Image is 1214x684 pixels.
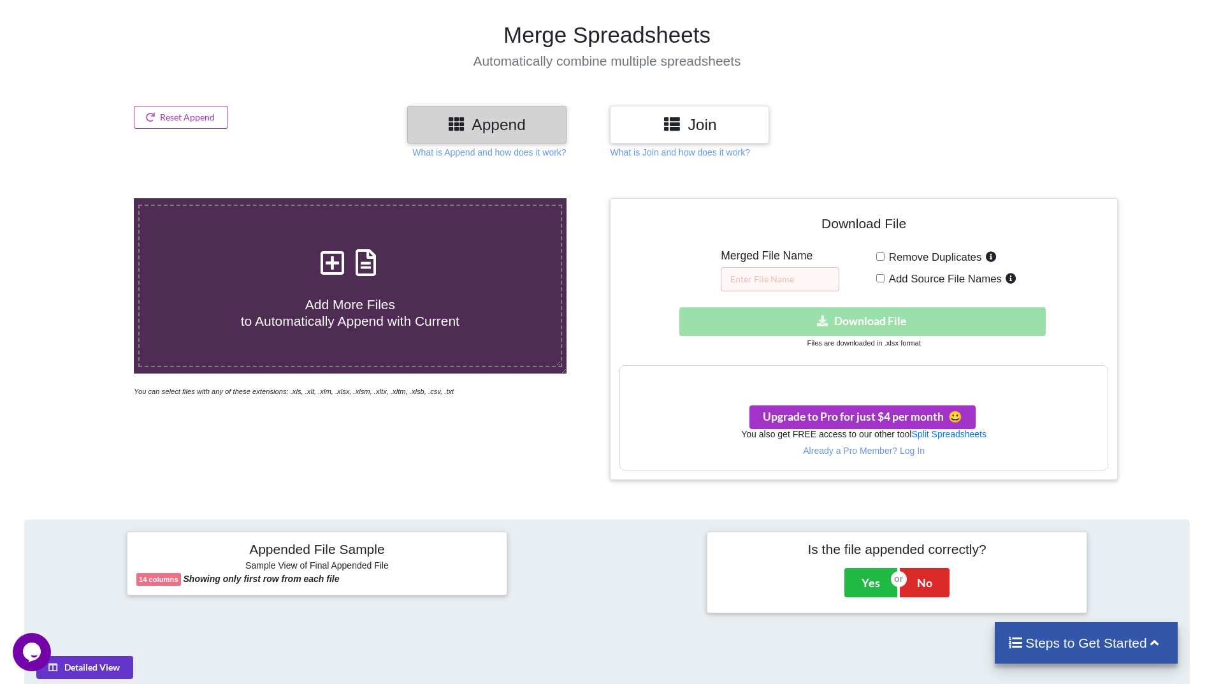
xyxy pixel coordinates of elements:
h3: Append [417,115,557,134]
p: What is Append and how does it work? [412,146,566,159]
span: Add More Files to Automatically Append with Current [241,297,459,328]
span: Remove Duplicates [885,251,982,263]
iframe: chat widget [13,633,54,671]
h3: Join [619,115,760,134]
i: You can select files with any of these extensions: .xls, .xlt, .xlm, .xlsx, .xlsm, .xltx, .xltm, ... [134,388,454,395]
h6: Sample View of Final Appended File [136,560,498,573]
span: Add Source File Names [885,273,1002,285]
button: Reset Append [134,106,228,129]
small: Files are downloaded in .xlsx format [807,339,920,347]
button: Upgrade to Pro for just $4 per monthsmile [749,405,976,429]
h4: Steps to Get Started [1008,635,1165,651]
p: What is Join and how does it work? [610,146,749,159]
b: 14 columns [139,576,178,583]
button: No [900,568,950,597]
span: Upgrade to Pro for just $4 per month [763,410,962,423]
h4: Is the file appended correctly? [716,541,1078,557]
a: Split Spreadsheets [911,429,986,439]
p: Already a Pro Member? Log In [620,444,1107,457]
span: smile [944,410,962,423]
h5: Merged File Name [721,249,839,263]
b: Showing only first row from each file [184,574,340,584]
input: Enter File Name [721,267,839,291]
h3: Your files are more than 1 MB [620,372,1107,386]
button: Detailed View [36,656,133,679]
h4: Download File [619,208,1108,244]
h6: You also get FREE access to our other tool [620,429,1107,440]
button: Yes [844,568,897,597]
h4: Appended File Sample [136,541,498,559]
